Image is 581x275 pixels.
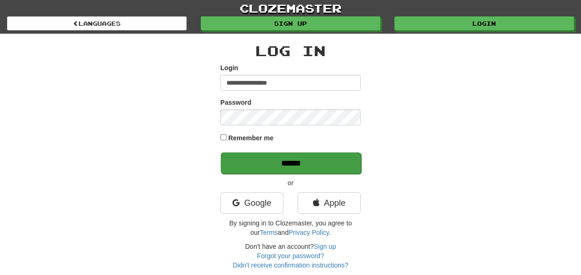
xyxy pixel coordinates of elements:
a: Apple [298,192,361,214]
label: Password [220,98,251,107]
a: Terms [260,229,277,236]
a: Login [394,16,574,30]
a: Google [220,192,283,214]
p: By signing in to Clozemaster, you agree to our and . [220,218,361,237]
a: Languages [7,16,187,30]
a: Sign up [201,16,380,30]
p: or [220,178,361,188]
div: Don't have an account? [220,242,361,270]
h2: Log In [220,43,361,58]
a: Didn't receive confirmation instructions? [232,261,348,269]
a: Sign up [314,243,336,250]
a: Privacy Policy [289,229,329,236]
label: Login [220,63,238,72]
label: Remember me [228,133,274,143]
a: Forgot your password? [257,252,324,260]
